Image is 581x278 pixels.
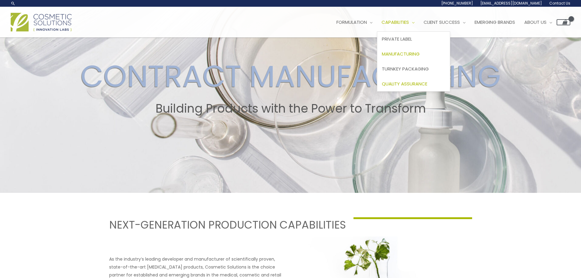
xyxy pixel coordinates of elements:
[382,66,429,72] span: Turnkey Packaging
[441,1,473,6] span: [PHONE_NUMBER]
[377,76,450,91] a: Quality Assurance
[470,13,520,31] a: Emerging Brands
[11,1,16,6] a: Search icon link
[424,19,460,25] span: Client Success
[549,1,570,6] span: Contact Us
[6,102,575,116] h2: Building Products with the Power to Transform
[109,217,346,232] h1: NEXT-GENERATION PRODUCTION CAPABILITIES
[520,13,557,31] a: About Us
[377,61,450,76] a: Turnkey Packaging
[480,1,542,6] span: [EMAIL_ADDRESS][DOMAIN_NAME]
[557,19,570,25] a: View Shopping Cart, empty
[419,13,470,31] a: Client Success
[377,13,419,31] a: Capabilities
[327,13,570,31] nav: Site Navigation
[382,51,420,57] span: Manufacturing
[336,19,367,25] span: Formulation
[377,47,450,62] a: Manufacturing
[382,81,427,87] span: Quality Assurance
[332,13,377,31] a: Formulation
[377,32,450,47] a: Private Label
[524,19,547,25] span: About Us
[11,13,72,31] img: Cosmetic Solutions Logo
[6,58,575,94] h2: CONTRACT MANUFACTURING
[475,19,515,25] span: Emerging Brands
[382,19,409,25] span: Capabilities
[382,36,412,42] span: Private Label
